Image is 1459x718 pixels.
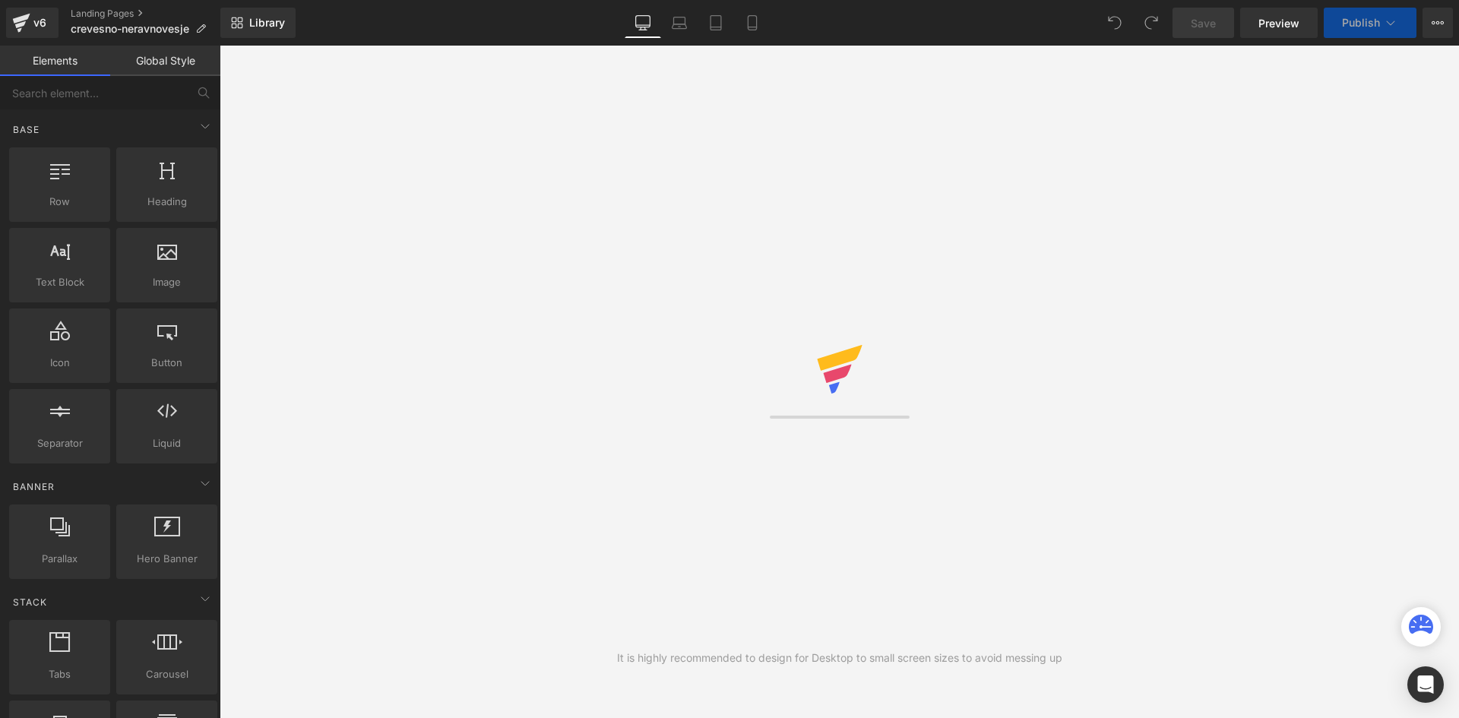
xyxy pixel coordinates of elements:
span: Row [14,194,106,210]
span: crevesno-neravnovesje [71,23,189,35]
span: Hero Banner [121,551,213,567]
span: Save [1191,15,1216,31]
button: Undo [1100,8,1130,38]
span: Tabs [14,666,106,682]
span: Publish [1342,17,1380,29]
span: Text Block [14,274,106,290]
a: Landing Pages [71,8,220,20]
a: Global Style [110,46,220,76]
span: Liquid [121,435,213,451]
button: More [1423,8,1453,38]
span: Stack [11,595,49,609]
span: Heading [121,194,213,210]
a: Preview [1240,8,1318,38]
span: Separator [14,435,106,451]
a: Tablet [698,8,734,38]
span: Button [121,355,213,371]
span: Image [121,274,213,290]
span: Preview [1258,15,1299,31]
span: Base [11,122,41,137]
a: New Library [220,8,296,38]
span: Icon [14,355,106,371]
a: v6 [6,8,59,38]
a: Mobile [734,8,771,38]
a: Desktop [625,8,661,38]
span: Parallax [14,551,106,567]
div: Open Intercom Messenger [1407,666,1444,703]
div: v6 [30,13,49,33]
span: Carousel [121,666,213,682]
div: It is highly recommended to design for Desktop to small screen sizes to avoid messing up [617,650,1062,666]
span: Library [249,16,285,30]
a: Laptop [661,8,698,38]
span: Banner [11,479,56,494]
button: Redo [1136,8,1166,38]
button: Publish [1324,8,1416,38]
